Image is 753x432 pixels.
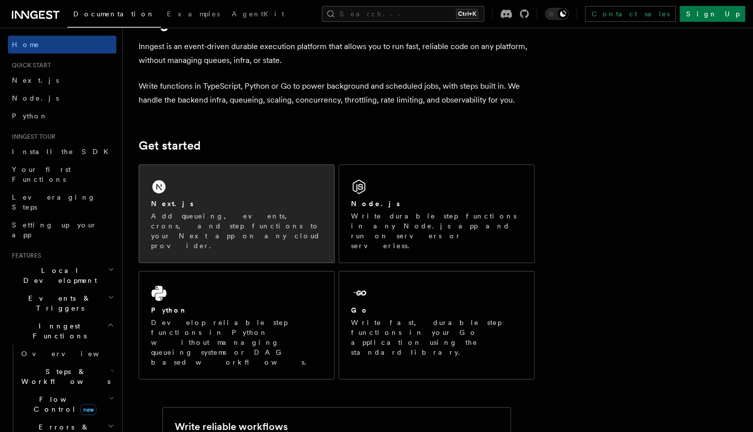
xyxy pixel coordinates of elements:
[8,61,51,69] span: Quick start
[139,40,535,67] p: Inngest is an event-driven durable execution platform that allows you to run fast, reliable code ...
[8,289,116,317] button: Events & Triggers
[73,10,155,18] span: Documentation
[339,271,535,379] a: GoWrite fast, durable step functions in your Go application using the standard library.
[545,8,569,20] button: Toggle dark mode
[8,266,108,285] span: Local Development
[12,193,96,211] span: Leveraging Steps
[8,188,116,216] a: Leveraging Steps
[8,293,108,313] span: Events & Triggers
[139,271,335,379] a: PythonDevelop reliable step functions in Python without managing queueing systems or DAG based wo...
[12,112,48,120] span: Python
[8,36,116,54] a: Home
[151,199,194,209] h2: Next.js
[80,404,97,415] span: new
[12,148,114,156] span: Install the SDK
[8,216,116,244] a: Setting up your app
[21,350,123,358] span: Overview
[8,143,116,161] a: Install the SDK
[351,199,400,209] h2: Node.js
[167,10,220,18] span: Examples
[12,94,59,102] span: Node.js
[8,89,116,107] a: Node.js
[17,345,116,363] a: Overview
[8,71,116,89] a: Next.js
[351,318,522,357] p: Write fast, durable step functions in your Go application using the standard library.
[232,10,284,18] span: AgentKit
[17,394,109,414] span: Flow Control
[322,6,484,22] button: Search...Ctrl+K
[8,161,116,188] a: Your first Functions
[680,6,745,22] a: Sign Up
[139,139,201,153] a: Get started
[8,252,41,260] span: Features
[12,76,59,84] span: Next.js
[17,363,116,390] button: Steps & Workflows
[351,211,522,251] p: Write durable step functions in any Node.js app and run on servers or serverless.
[8,133,55,141] span: Inngest tour
[151,318,322,367] p: Develop reliable step functions in Python without managing queueing systems or DAG based workflows.
[151,305,188,315] h2: Python
[8,317,116,345] button: Inngest Functions
[8,321,107,341] span: Inngest Functions
[351,305,369,315] h2: Go
[339,164,535,263] a: Node.jsWrite durable step functions in any Node.js app and run on servers or serverless.
[585,6,676,22] a: Contact sales
[139,79,535,107] p: Write functions in TypeScript, Python or Go to power background and scheduled jobs, with steps bu...
[151,211,322,251] p: Add queueing, events, crons, and step functions to your Next app on any cloud provider.
[8,262,116,289] button: Local Development
[161,3,226,27] a: Examples
[67,3,161,28] a: Documentation
[12,40,40,50] span: Home
[139,164,335,263] a: Next.jsAdd queueing, events, crons, and step functions to your Next app on any cloud provider.
[12,165,71,183] span: Your first Functions
[226,3,290,27] a: AgentKit
[17,367,110,386] span: Steps & Workflows
[12,221,97,239] span: Setting up your app
[456,9,478,19] kbd: Ctrl+K
[8,107,116,125] a: Python
[17,390,116,418] button: Flow Controlnew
